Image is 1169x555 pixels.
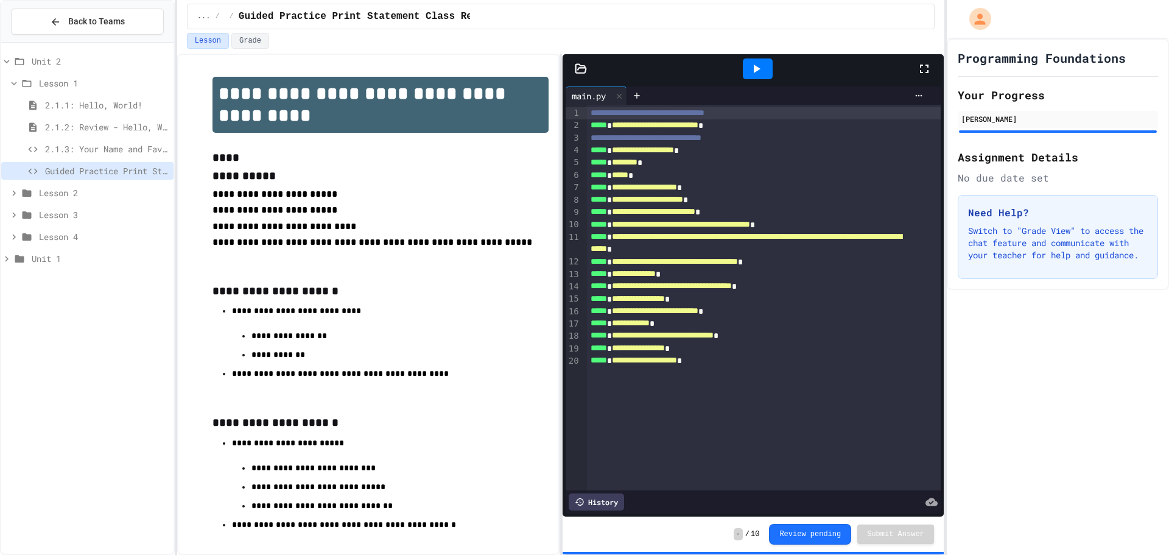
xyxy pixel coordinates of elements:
div: 15 [566,293,581,305]
span: / [745,529,749,539]
div: [PERSON_NAME] [961,113,1154,124]
span: Lesson 3 [39,208,169,221]
div: 13 [566,269,581,281]
div: main.py [566,87,627,105]
div: 2 [566,119,581,132]
span: Unit 1 [32,252,169,265]
span: / [215,12,219,21]
button: Review pending [769,524,851,545]
span: Back to Teams [68,15,125,28]
button: Submit Answer [857,525,934,544]
div: History [569,493,624,511]
div: 8 [566,194,581,207]
button: Lesson [187,33,229,49]
div: 12 [566,256,581,268]
p: Switch to "Grade View" to access the chat feature and communicate with your teacher for help and ... [968,225,1148,261]
h1: Programming Foundations [958,49,1126,66]
div: 6 [566,169,581,182]
h3: Need Help? [968,205,1148,220]
span: / [230,12,234,21]
div: 4 [566,144,581,157]
div: main.py [566,90,612,102]
div: 10 [566,219,581,231]
div: 11 [566,232,581,256]
div: 1 [566,107,581,119]
span: 2.1.1: Hello, World! [45,99,169,111]
div: 17 [566,318,581,330]
span: Lesson 1 [39,77,169,90]
span: 10 [751,529,759,539]
span: 2.1.3: Your Name and Favorite Movie [45,143,169,155]
span: Lesson 4 [39,230,169,243]
span: Submit Answer [867,529,924,539]
span: Guided Practice Print Statement Class Review [239,9,496,24]
button: Back to Teams [11,9,164,35]
span: ... [197,12,211,21]
div: 5 [566,157,581,169]
span: Guided Practice Print Statement Class Review [45,164,169,177]
div: 19 [566,343,581,355]
div: 9 [566,207,581,219]
div: 7 [566,182,581,194]
div: 3 [566,132,581,144]
button: Grade [231,33,269,49]
div: 14 [566,281,581,293]
span: Unit 2 [32,55,169,68]
div: 20 [566,355,581,367]
h2: Your Progress [958,87,1158,104]
div: 18 [566,330,581,342]
h2: Assignment Details [958,149,1158,166]
div: My Account [957,5,994,33]
span: Lesson 2 [39,186,169,199]
div: No due date set [958,171,1158,185]
span: 2.1.2: Review - Hello, World! [45,121,169,133]
div: 16 [566,306,581,318]
span: - [734,528,743,540]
